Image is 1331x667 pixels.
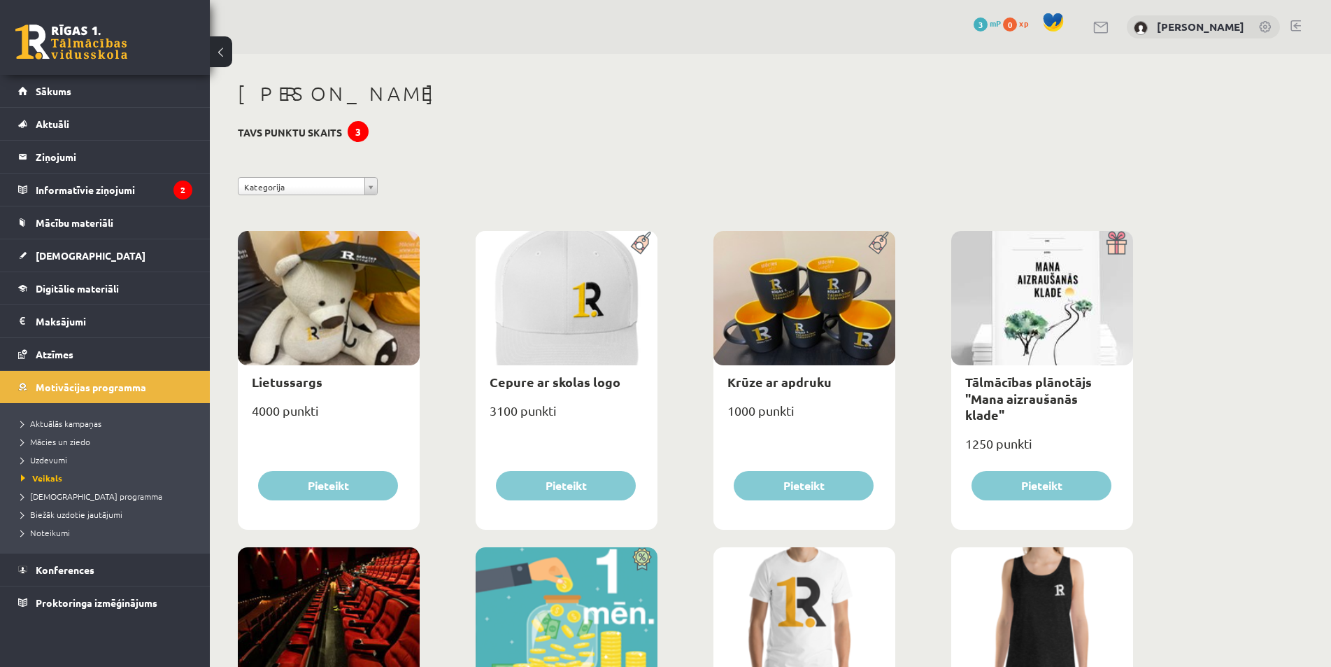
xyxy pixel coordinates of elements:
a: Atzīmes [18,338,192,370]
button: Pieteikt [496,471,636,500]
a: Motivācijas programma [18,371,192,403]
a: Noteikumi [21,526,196,539]
span: 0 [1003,17,1017,31]
a: Digitālie materiāli [18,272,192,304]
a: [DEMOGRAPHIC_DATA] programma [21,490,196,503]
a: Aktuālās kampaņas [21,417,196,430]
span: Biežāk uzdotie jautājumi [21,509,122,520]
h3: Tavs punktu skaits [238,127,342,139]
span: Veikals [21,472,62,484]
a: Mācību materiāli [18,206,192,239]
span: [DEMOGRAPHIC_DATA] [36,249,145,262]
span: Aktuāli [36,118,69,130]
img: Populāra prece [864,231,895,255]
a: [DEMOGRAPHIC_DATA] [18,239,192,272]
span: Noteikumi [21,527,70,538]
a: Aktuāli [18,108,192,140]
a: Sākums [18,75,192,107]
legend: Maksājumi [36,305,192,337]
img: Populāra prece [626,231,657,255]
a: Cepure ar skolas logo [490,374,620,390]
span: xp [1019,17,1028,29]
span: mP [990,17,1001,29]
span: Sākums [36,85,71,97]
span: 3 [974,17,988,31]
span: Aktuālās kampaņas [21,418,101,429]
div: 1000 punkti [713,399,895,434]
span: Atzīmes [36,348,73,360]
span: Motivācijas programma [36,381,146,393]
div: 1250 punkti [951,432,1133,467]
div: 4000 punkti [238,399,420,434]
a: Konferences [18,554,192,586]
img: Samanta Žigaļeva [1134,21,1148,35]
a: Rīgas 1. Tālmācības vidusskola [15,24,127,59]
div: 3100 punkti [476,399,657,434]
span: Proktoringa izmēģinājums [36,596,157,609]
legend: Informatīvie ziņojumi [36,174,192,206]
span: Digitālie materiāli [36,282,119,295]
img: Dāvana ar pārsteigumu [1102,231,1133,255]
a: Proktoringa izmēģinājums [18,587,192,619]
a: Mācies un ziedo [21,435,196,448]
button: Pieteikt [258,471,398,500]
h1: [PERSON_NAME] [238,82,1133,106]
a: 3 mP [974,17,1001,29]
span: Mācību materiāli [36,216,113,229]
div: 3 [348,121,369,142]
a: Biežāk uzdotie jautājumi [21,508,196,521]
a: Maksājumi [18,305,192,337]
button: Pieteikt [734,471,874,500]
legend: Ziņojumi [36,141,192,173]
span: Uzdevumi [21,454,67,465]
button: Pieteikt [971,471,1111,500]
span: Mācies un ziedo [21,436,90,447]
a: Lietussargs [252,374,322,390]
a: Ziņojumi [18,141,192,173]
span: Kategorija [244,178,359,196]
a: Veikals [21,472,196,484]
a: Informatīvie ziņojumi2 [18,174,192,206]
img: Atlaide [626,547,657,571]
i: 2 [173,181,192,199]
a: Kategorija [238,177,378,195]
a: [PERSON_NAME] [1157,20,1244,34]
span: [DEMOGRAPHIC_DATA] programma [21,491,162,502]
span: Konferences [36,563,94,576]
a: Krūze ar apdruku [727,374,832,390]
a: 0 xp [1003,17,1035,29]
a: Uzdevumi [21,454,196,466]
a: Tālmācības plānotājs "Mana aizraušanās klade" [965,374,1092,423]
